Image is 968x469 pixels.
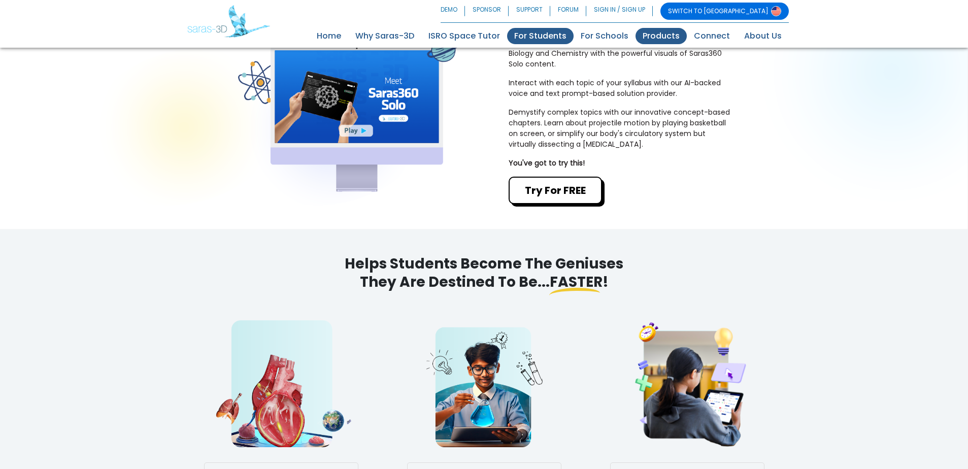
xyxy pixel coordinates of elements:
[238,38,460,192] img: Using Saras-3D App
[441,3,465,20] a: DEMO
[550,272,609,292] span: faster!
[509,38,730,70] p: Immerse yourself in the fascinating worlds of Physics, Math, Biology and Chemistry with the power...
[509,177,602,204] button: Try For FREE
[310,28,348,44] a: Home
[509,78,730,99] p: Interact with each topic of your syllabus with our AI-backed voice and text prompt-based solution...
[550,3,586,20] a: FORUM
[574,28,636,44] a: For Schools
[187,5,270,38] img: Saras 3D
[509,158,585,168] b: You've got to try this!
[208,320,354,447] img: faster
[621,320,752,447] img: faster
[509,3,550,20] a: SUPPORT
[509,107,730,150] p: Demystify complex topics with our innovative concept-based chapters. Learn about projectile motio...
[507,28,574,44] a: For Students
[636,28,687,44] a: Products
[687,28,737,44] a: Connect
[586,3,653,20] a: SIGN IN / SIGN UP
[737,28,789,44] a: About Us
[340,255,629,292] h3: helps students become the geniuses They are Destined to be...
[421,28,507,44] a: ISRO Space Tutor
[348,28,421,44] a: Why Saras-3D
[417,320,551,447] img: faster
[465,3,509,20] a: SPONSOR
[660,3,789,20] a: SWITCH TO [GEOGRAPHIC_DATA]
[771,6,781,16] img: Switch to USA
